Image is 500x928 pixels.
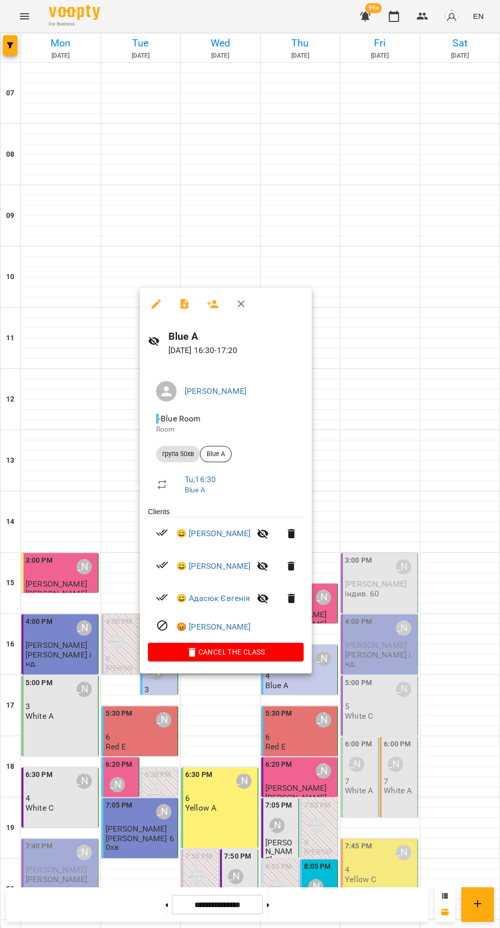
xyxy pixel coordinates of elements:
[156,449,200,459] span: група 50хв
[177,592,250,605] a: 😀 Адасюк Євгенія
[185,386,246,396] a: [PERSON_NAME]
[156,559,168,571] svg: Paid
[168,344,304,357] p: [DATE] 16:30 - 17:20
[156,526,168,539] svg: Paid
[148,507,304,643] ul: Clients
[177,560,251,572] a: 😀 [PERSON_NAME]
[148,643,304,661] button: Cancel the class
[177,621,251,633] a: 😡 [PERSON_NAME]
[156,591,168,604] svg: Paid
[185,486,205,494] a: Blue A
[156,646,295,658] span: Cancel the class
[156,414,203,423] span: - Blue Room
[185,474,216,484] a: Tu , 16:30
[156,619,168,632] svg: Visit canceled
[200,446,232,462] div: Blue A
[201,449,231,459] span: Blue A
[156,424,295,435] p: Room
[168,329,304,344] h6: Blue A
[177,528,251,540] a: 😀 [PERSON_NAME]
